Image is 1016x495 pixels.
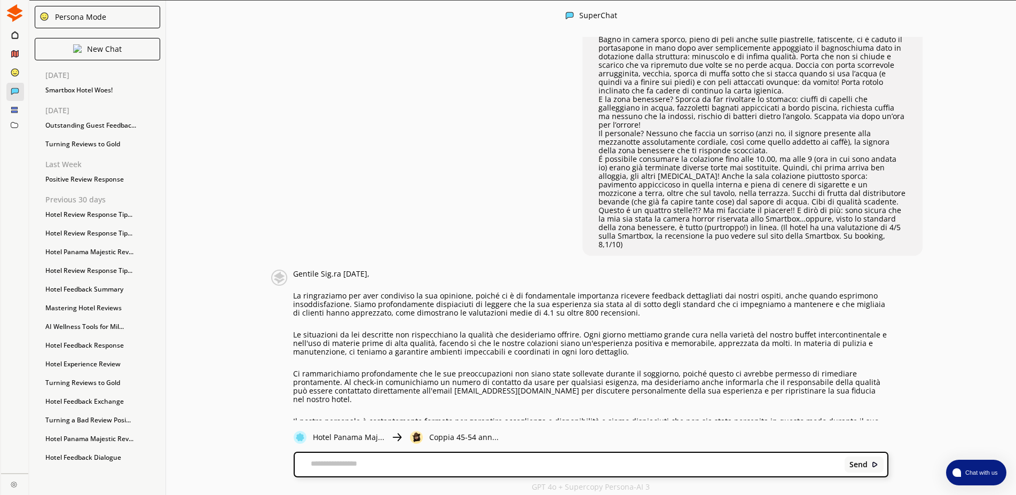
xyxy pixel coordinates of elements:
div: Hotel Feedback Exchange [40,394,166,410]
div: Hotel Review Response Tip... [40,225,166,241]
p: Coppia 45-54 ann... [429,433,499,442]
div: Hotel Panama Majestic Rev... [40,431,166,447]
p: GPT 4o + Supercopy Persona-AI 3 [532,483,650,491]
div: AI Wellness Tools for Mil... [40,319,166,335]
p: Last Week [45,160,166,169]
a: Close [1,474,28,492]
p: Il nostro personale è costantemente formato per garantire accoglienza e disponibilità e siamo dis... [293,417,888,434]
p: Previous 30 days [45,195,166,204]
div: Mastering Hotel Reviews [40,300,166,316]
div: Turning Reviews to Gold [40,375,166,391]
div: Smartbox Hotel Woes! [40,82,166,98]
div: Hotel Feedback Response [40,337,166,353]
p: Questo é un quattro stelle?!? Ma mi facciate il piacere!! E dirò di più: sono sicura che la mia s... [598,206,907,249]
img: Close [6,4,23,22]
img: Close [410,431,423,444]
button: atlas-launcher [946,460,1006,485]
div: Outstanding Guest Feedbac... [40,117,166,133]
img: Close [73,44,82,53]
p: [DATE] [45,71,166,80]
div: Hotel Review Response Tip... [40,263,166,279]
img: Close [294,431,306,444]
img: Close [391,431,404,444]
p: Gentile Sig.ra [DATE], [293,270,888,278]
p: La ringraziamo per aver condiviso la sua opinione, poiché ci è di fondamentale importanza ricever... [293,292,888,317]
p: Hotel Panama Maj... [313,433,384,442]
div: Hotel Experience Review [40,356,166,372]
img: Close [270,270,288,286]
div: Positive Review Response [40,171,166,187]
img: Close [11,481,17,488]
p: [DATE] [45,106,166,115]
p: E la zona benessere? Sporca da far rivoltare lo stomaco: ciuffi di capelli che galleggiano in acq... [598,95,907,129]
img: Close [871,461,879,468]
div: SuperChat [579,11,617,21]
img: Close [565,11,574,20]
p: Il personale? Nessuno che faccia un sorriso (anzi no, il signore presente alla mezzanotte assolut... [598,129,907,155]
p: Bagno in camera sporco, pieno di peli anche sulle piastrelle, fatiscente, ci è caduto il portasap... [598,35,907,95]
p: É possibile consumare la colazione fino alle 10.00, ma alle 9 (ora in cui sono andata io) erano g... [598,155,907,206]
div: Turning Reviews to Gold [40,136,166,152]
p: Le situazioni da lei descritte non rispecchiano la qualità che desideriamo offrire. Ogni giorno m... [293,331,888,356]
p: Ci rammarichiamo profondamente che le sue preoccupazioni non siano state sollevate durante il sog... [293,370,888,404]
div: Hotel Review Response Tip... [40,207,166,223]
div: Turning a Bad Review Posi... [40,412,166,428]
b: Send [849,460,868,469]
div: Hotel Feedback Summary [40,281,166,297]
span: Chat with us [961,468,1000,477]
img: Close [40,12,49,21]
div: Hotel Panama Majestic Rev... [40,244,166,260]
div: Persona Mode [51,13,106,21]
div: Hotel Feedback Dialogue [40,450,166,466]
p: New Chat [87,45,122,53]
